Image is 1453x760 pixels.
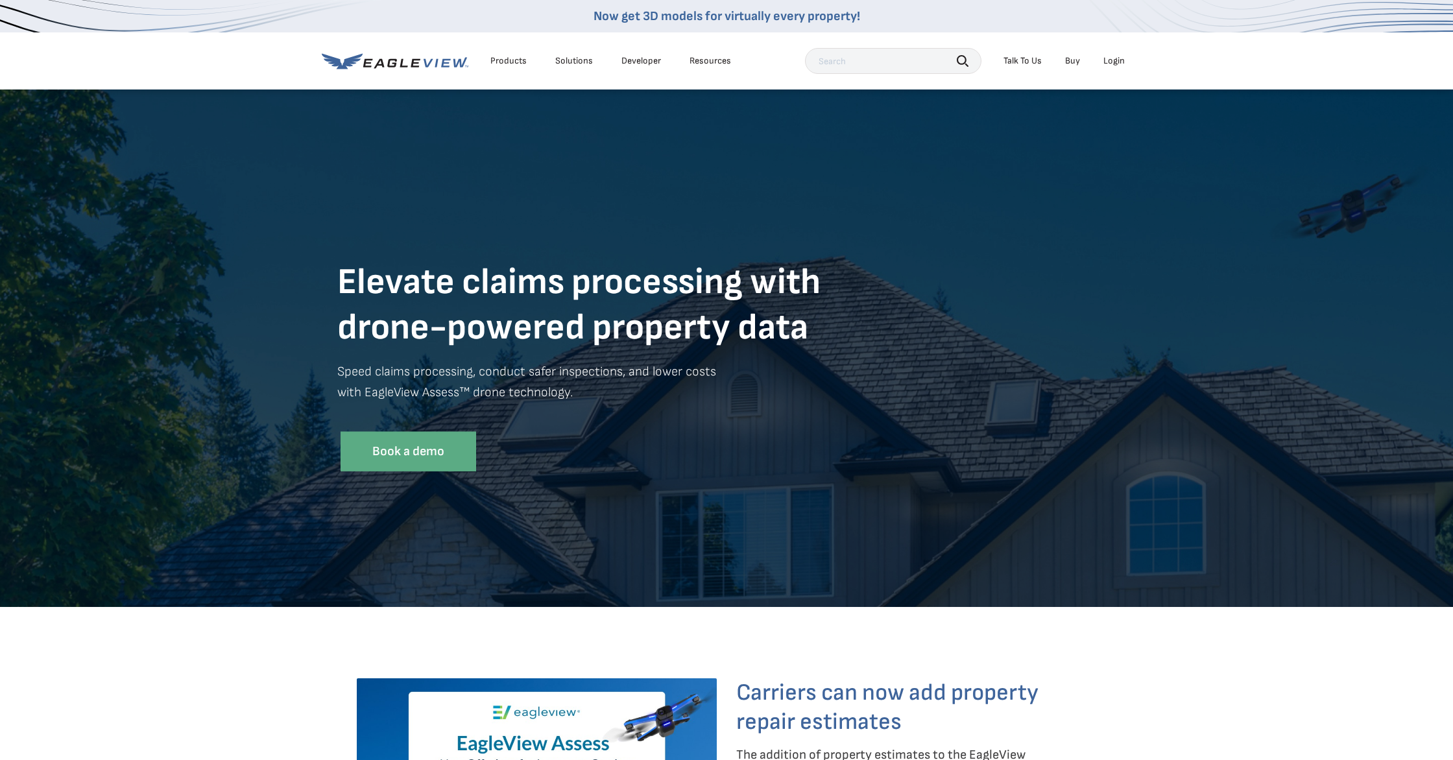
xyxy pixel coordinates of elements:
h1: Elevate claims processing with drone-powered property data [337,260,1116,351]
div: Login [1103,55,1125,67]
h3: Carriers can now add property repair estimates [736,678,1096,737]
a: Now get 3D models for virtually every property! [594,8,860,24]
a: Book a demo [341,432,476,471]
div: Talk To Us [1003,55,1042,67]
div: Solutions [555,55,593,67]
div: Resources [690,55,731,67]
input: Search [805,48,981,74]
div: Products [490,55,527,67]
p: Speed claims processing, conduct safer inspections, and lower costs with EagleView Assess™ drone ... [337,361,1116,422]
a: Buy [1065,55,1080,67]
a: Developer [621,55,661,67]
